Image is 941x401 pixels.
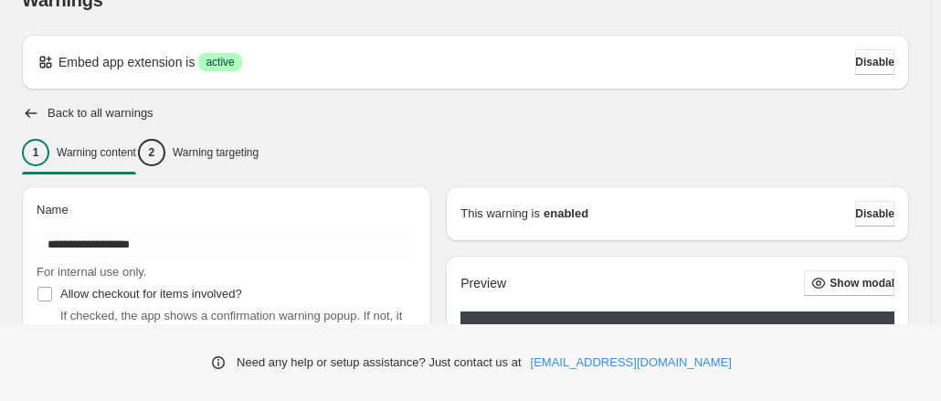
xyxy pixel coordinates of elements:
button: 1Warning content [22,133,136,172]
span: Show modal [830,276,894,290]
p: Warning content [57,145,136,160]
button: 2Warning targeting [138,133,259,172]
h2: Back to all warnings [48,106,153,121]
button: Disable [855,49,894,75]
span: Disable [855,55,894,69]
h2: Preview [460,276,506,291]
div: 2 [138,139,165,166]
div: 1 [22,139,49,166]
p: Embed app extension is [58,53,195,71]
span: active [206,55,234,69]
span: For internal use only. [37,265,146,279]
span: Name [37,203,69,216]
strong: enabled [544,205,588,223]
p: This warning is [460,205,540,223]
button: Show modal [804,270,894,296]
span: Disable [855,206,894,221]
body: Rich Text Area. Press ALT-0 for help. [7,15,371,76]
span: Allow checkout for items involved? [60,287,242,301]
a: [EMAIL_ADDRESS][DOMAIN_NAME] [531,354,732,372]
span: If checked, the app shows a confirmation warning popup. If not, it doesn't allow to proceed to ch... [60,309,404,359]
button: Disable [855,201,894,227]
p: Warning targeting [173,145,259,160]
